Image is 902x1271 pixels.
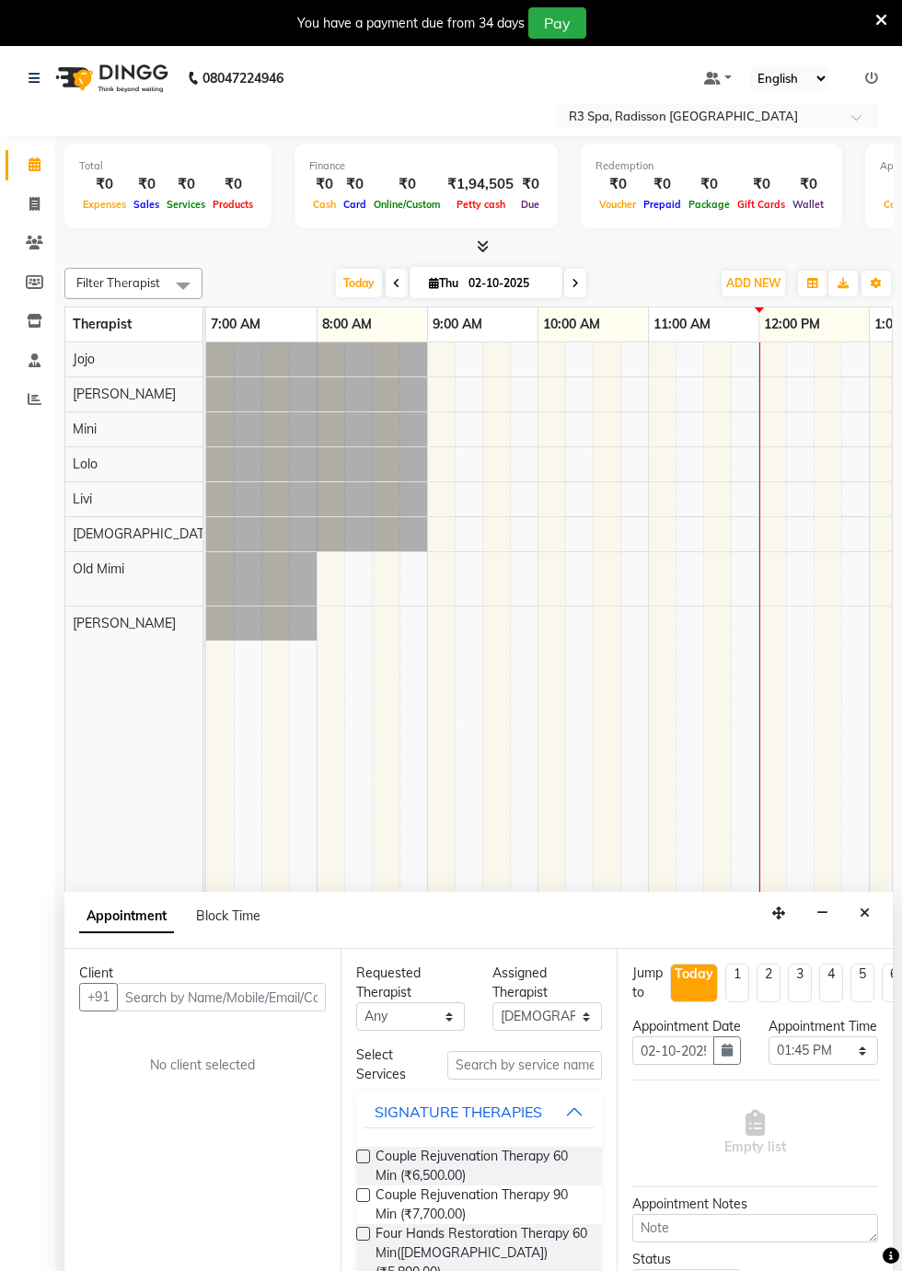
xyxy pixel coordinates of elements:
[734,198,789,211] span: Gift Cards
[632,964,663,1002] div: Jump to
[202,52,283,104] b: 08047224946
[850,964,874,1002] li: 5
[596,198,640,211] span: Voucher
[73,316,132,332] span: Therapist
[73,491,92,507] span: Livi
[340,198,370,211] span: Card
[685,174,734,195] div: ₹0
[73,560,124,577] span: Old Mimi
[73,421,97,437] span: Mini
[447,1051,602,1080] input: Search by service name
[342,1046,434,1084] div: Select Services
[538,311,605,338] a: 10:00 AM
[424,276,463,290] span: Thu
[722,271,785,296] button: ADD NEW
[79,198,130,211] span: Expenses
[209,198,257,211] span: Products
[297,14,525,33] div: You have a payment due from 34 days
[757,964,781,1002] li: 2
[789,174,827,195] div: ₹0
[318,311,376,338] a: 8:00 AM
[309,158,543,174] div: Finance
[76,275,160,290] span: Filter Therapist
[163,174,209,195] div: ₹0
[819,964,843,1002] li: 4
[376,1147,587,1185] span: Couple Rejuvenation Therapy 60 Min (₹6,500.00)
[685,198,734,211] span: Package
[117,983,326,1011] input: Search by Name/Mobile/Email/Code
[596,174,640,195] div: ₹0
[596,158,827,174] div: Redemption
[788,964,812,1002] li: 3
[370,198,444,211] span: Online/Custom
[309,174,340,195] div: ₹0
[428,311,487,338] a: 9:00 AM
[528,7,586,39] button: Pay
[734,174,789,195] div: ₹0
[370,174,444,195] div: ₹0
[632,1017,741,1036] div: Appointment Date
[130,198,163,211] span: Sales
[632,1036,714,1065] input: yyyy-mm-dd
[769,1017,877,1036] div: Appointment Time
[517,198,543,211] span: Due
[79,964,326,983] div: Client
[375,1101,542,1123] div: SIGNATURE THERAPIES
[130,174,163,195] div: ₹0
[336,269,382,297] span: Today
[79,900,174,933] span: Appointment
[444,174,517,195] div: ₹1,94,505
[376,1185,587,1224] span: Couple Rejuvenation Therapy 90 Min (₹7,700.00)
[47,52,173,104] img: logo
[759,311,825,338] a: 12:00 PM
[79,174,130,195] div: ₹0
[73,386,176,402] span: [PERSON_NAME]
[123,1056,282,1075] div: No client selected
[726,276,781,290] span: ADD NEW
[340,174,370,195] div: ₹0
[309,198,340,211] span: Cash
[206,311,265,338] a: 7:00 AM
[463,270,555,297] input: 2025-10-02
[163,198,209,211] span: Services
[79,983,118,1011] button: +91
[356,964,465,1002] div: Requested Therapist
[196,907,260,924] span: Block Time
[675,965,713,984] div: Today
[79,158,257,174] div: Total
[364,1095,595,1128] button: SIGNATURE THERAPIES
[724,1110,786,1157] span: Empty list
[640,174,685,195] div: ₹0
[649,311,715,338] a: 11:00 AM
[632,1195,878,1214] div: Appointment Notes
[73,351,95,367] span: Jojo
[73,615,176,631] span: [PERSON_NAME]
[209,174,257,195] div: ₹0
[73,526,216,542] span: [DEMOGRAPHIC_DATA]
[73,456,98,472] span: Lolo
[725,964,749,1002] li: 1
[492,964,601,1002] div: Assigned Therapist
[789,198,827,211] span: Wallet
[632,1250,741,1269] div: Status
[851,899,878,928] button: Close
[453,198,509,211] span: Petty cash
[640,198,685,211] span: Prepaid
[517,174,543,195] div: ₹0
